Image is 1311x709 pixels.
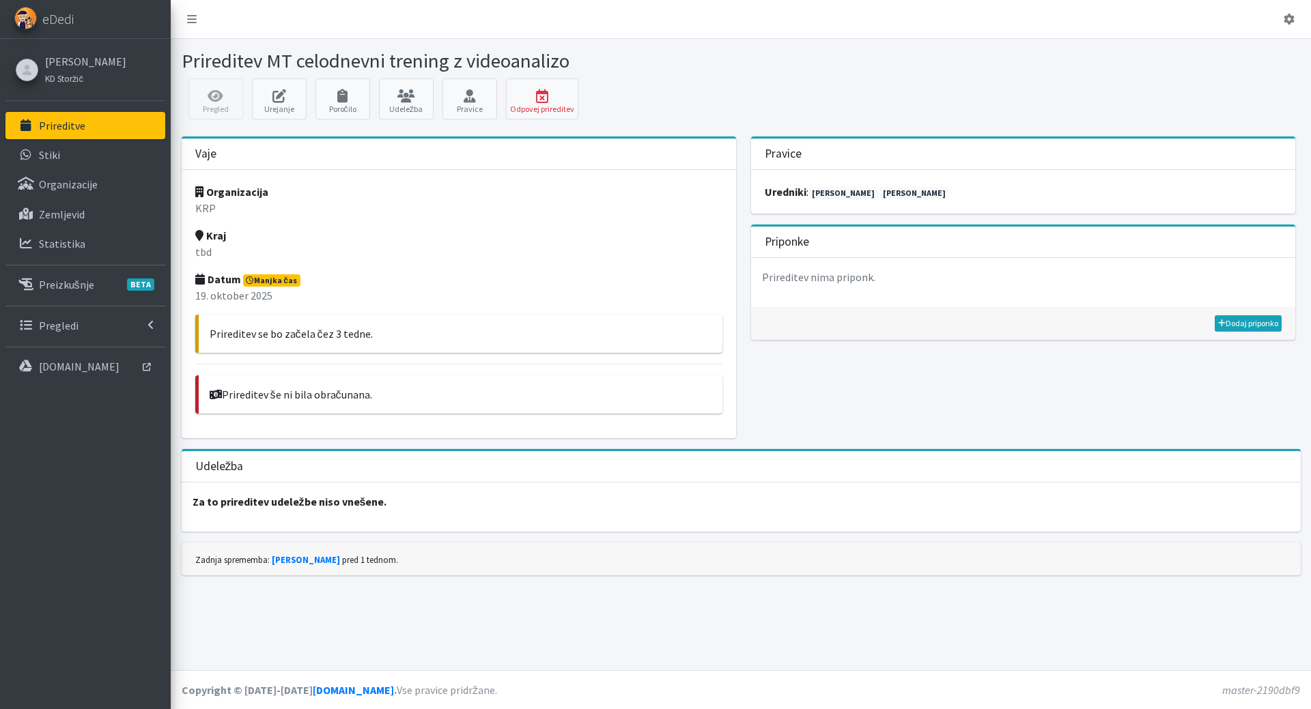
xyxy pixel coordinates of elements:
[195,287,722,304] p: 19. oktober 2025
[171,670,1311,709] footer: Vse pravice pridržane.
[195,147,216,161] h3: Vaje
[765,147,802,161] h3: Pravice
[195,229,226,242] strong: Kraj
[39,207,85,221] p: Zemljevid
[195,272,241,286] strong: Datum
[5,312,165,339] a: Pregledi
[39,148,60,162] p: Stiki
[182,49,736,73] h1: Prireditev MT celodnevni trening z videoanalizo
[195,554,398,565] small: Zadnja sprememba: pred 1 tednom.
[14,7,37,29] img: eDedi
[45,53,126,70] a: [PERSON_NAME]
[39,177,98,191] p: Organizacije
[39,319,79,332] p: Pregledi
[45,73,83,84] small: KD Storžič
[765,185,806,199] strong: uredniki
[313,683,394,697] a: [DOMAIN_NAME]
[751,258,1295,296] p: Prireditev nima priponk.
[210,325,711,342] p: Prireditev se bo začela čez 3 tedne.
[5,112,165,139] a: Prireditve
[195,459,244,474] h3: Udeležba
[210,386,711,403] p: Prireditev še ni bila obračunana.
[442,78,497,119] a: Pravice
[39,360,119,373] p: [DOMAIN_NAME]
[1215,315,1282,332] a: Dodaj priponko
[751,170,1295,214] div: :
[880,187,950,199] a: [PERSON_NAME]
[39,119,85,132] p: Prireditve
[506,78,578,119] button: Odpovej prireditev
[39,237,85,250] p: Statistika
[195,200,722,216] p: KRP
[272,554,340,565] a: [PERSON_NAME]
[808,187,878,199] a: [PERSON_NAME]
[5,201,165,228] a: Zemljevid
[5,271,165,298] a: PreizkušnjeBETA
[42,9,74,29] span: eDedi
[195,244,722,260] p: tbd
[182,683,397,697] strong: Copyright © [DATE]-[DATE] .
[315,78,370,119] a: Poročilo
[195,185,268,199] strong: Organizacija
[765,235,809,249] h3: Priponke
[5,141,165,169] a: Stiki
[5,353,165,380] a: [DOMAIN_NAME]
[45,70,126,86] a: KD Storžič
[243,274,300,287] span: Manjka čas
[5,230,165,257] a: Statistika
[5,171,165,198] a: Organizacije
[1222,683,1300,697] em: master-2190dbf9
[252,78,307,119] a: Urejanje
[39,278,94,291] p: Preizkušnje
[127,278,154,291] span: BETA
[193,495,387,508] strong: Za to prireditev udeležbe niso vnešene.
[379,78,434,119] a: Udeležba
